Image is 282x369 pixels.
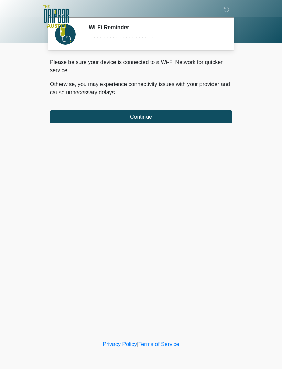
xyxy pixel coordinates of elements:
a: Privacy Policy [103,341,137,347]
p: Otherwise, you may experience connectivity issues with your provider and cause unnecessary delays [50,80,232,97]
a: | [137,341,138,347]
button: Continue [50,110,232,123]
p: Please be sure your device is connected to a Wi-Fi Network for quicker service. [50,58,232,75]
span: . [115,89,116,95]
img: Agent Avatar [55,24,76,45]
a: Terms of Service [138,341,179,347]
div: ~~~~~~~~~~~~~~~~~~~~ [89,33,222,42]
img: The DRIPBaR - Austin The Domain Logo [43,5,69,28]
